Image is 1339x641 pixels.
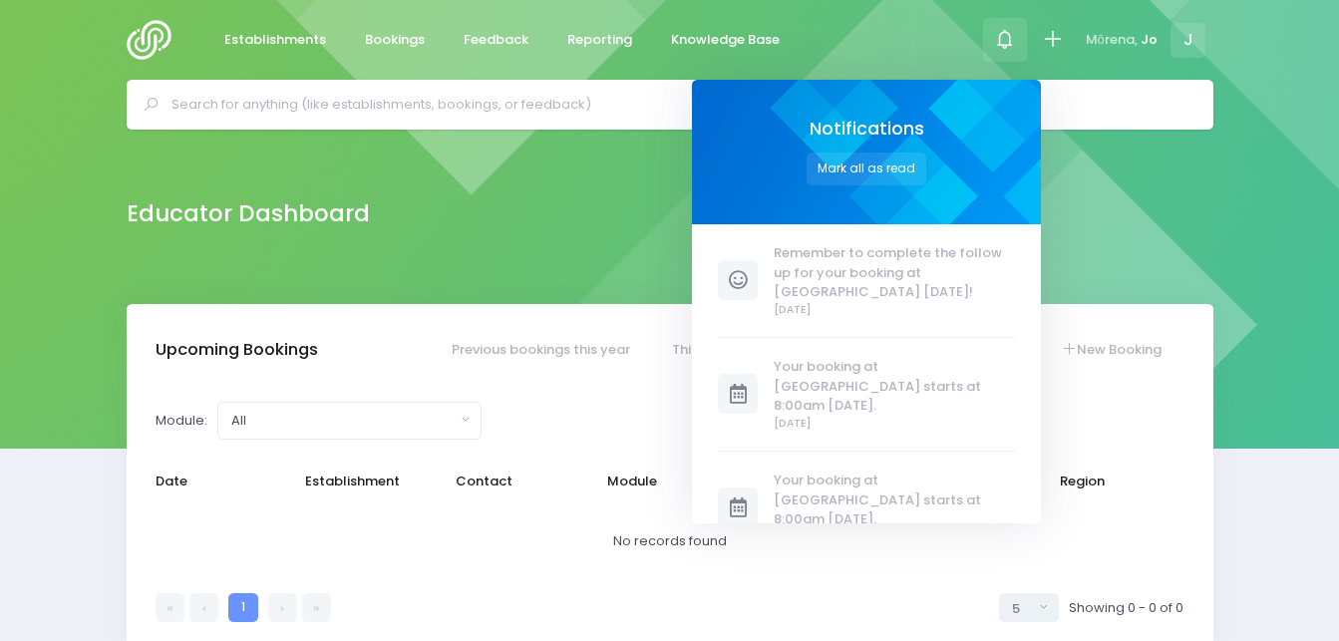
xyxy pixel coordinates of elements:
[1171,23,1205,58] span: J
[1041,330,1180,369] a: New Booking
[999,593,1059,622] button: Select page size
[1060,472,1170,491] span: Region
[217,402,482,440] button: All
[208,21,343,60] a: Establishments
[302,593,331,622] a: Last
[432,330,649,369] a: Previous bookings this year
[567,30,632,50] span: Reporting
[807,153,926,185] button: Mark all as read
[127,200,370,227] h2: Educator Dashboard
[156,472,265,491] span: Date
[551,21,649,60] a: Reporting
[456,472,565,491] span: Contact
[228,593,257,622] a: 1
[809,119,923,140] span: Notifications
[349,21,442,60] a: Bookings
[448,21,545,60] a: Feedback
[774,243,1015,302] span: Remember to complete the follow up for your booking at [GEOGRAPHIC_DATA] [DATE]!
[268,593,297,622] a: Next
[613,531,727,550] span: No records found
[171,90,1185,120] input: Search for anything (like establishments, bookings, or feedback)
[1086,30,1138,50] span: Mōrena,
[365,30,425,50] span: Bookings
[718,243,1015,317] a: Remember to complete the follow up for your booking at [GEOGRAPHIC_DATA] [DATE]! [DATE]
[156,593,184,622] a: First
[774,416,1015,432] span: [DATE]
[1141,30,1158,50] span: Jo
[156,411,207,431] label: Module:
[189,593,218,622] a: Previous
[774,357,1015,416] span: Your booking at [GEOGRAPHIC_DATA] starts at 8:00am [DATE].
[671,30,780,50] span: Knowledge Base
[655,21,797,60] a: Knowledge Base
[231,411,456,431] div: All
[464,30,528,50] span: Feedback
[224,30,326,50] span: Establishments
[774,471,1015,529] span: Your booking at [GEOGRAPHIC_DATA] starts at 8:00am [DATE].
[774,302,1015,318] span: [DATE]
[127,20,183,60] img: Logo
[305,472,415,491] span: Establishment
[718,471,1015,544] a: Your booking at [GEOGRAPHIC_DATA] starts at 8:00am [DATE].
[607,472,717,491] span: Module
[1069,598,1183,618] span: Showing 0 - 0 of 0
[1012,599,1034,619] div: 5
[652,330,763,369] a: This Month
[718,357,1015,431] a: Your booking at [GEOGRAPHIC_DATA] starts at 8:00am [DATE]. [DATE]
[156,340,318,360] h3: Upcoming Bookings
